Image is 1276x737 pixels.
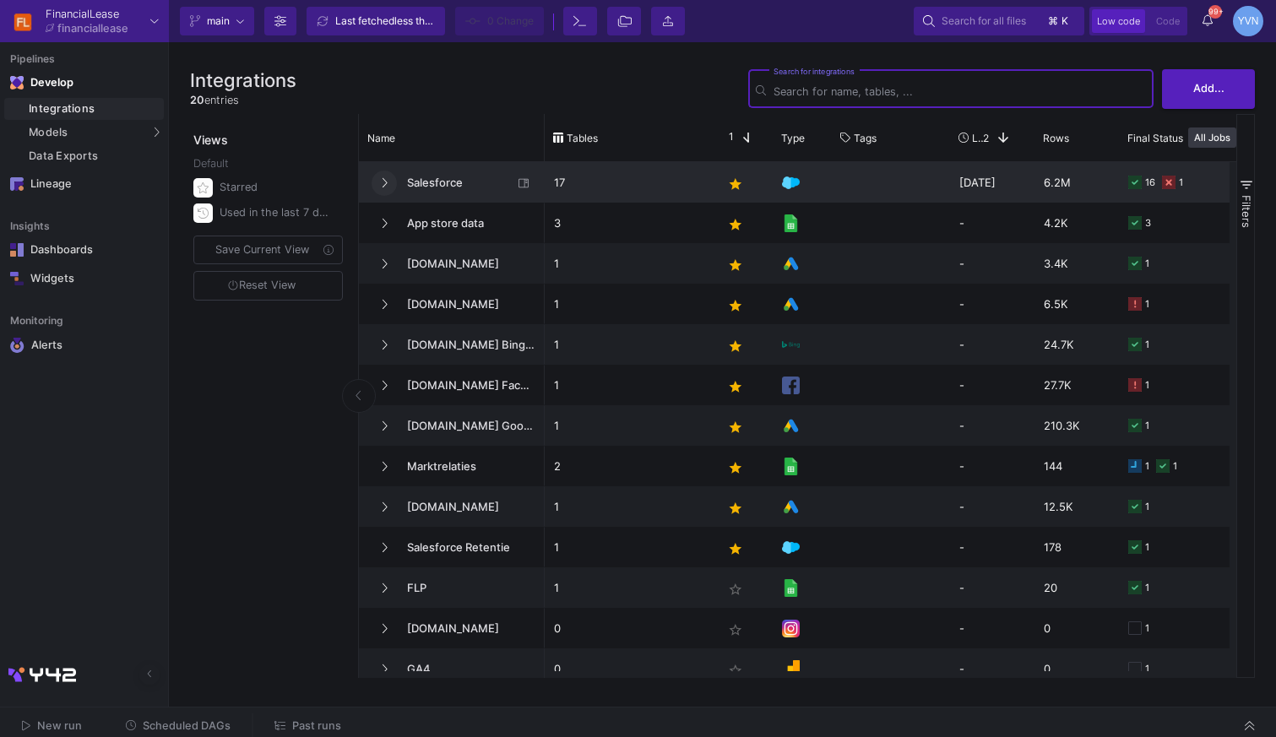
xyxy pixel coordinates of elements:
[307,7,445,35] button: Last fetchedless than a minute ago
[367,132,395,144] span: Name
[950,405,1034,446] div: -
[782,341,800,349] img: Bing Ads
[1193,82,1224,95] span: Add...
[725,255,746,275] mat-icon: star
[725,417,746,437] mat-icon: star
[1034,486,1119,527] div: 12.5K
[30,76,56,89] div: Develop
[1145,487,1149,527] div: 1
[1127,118,1264,157] div: Final Status
[854,132,877,144] span: Tags
[1145,366,1149,405] div: 1
[1228,6,1263,36] button: YVN
[1034,527,1119,567] div: 178
[29,126,68,139] span: Models
[1034,446,1119,486] div: 144
[1034,567,1119,608] div: 20
[554,325,704,365] p: 1
[1034,365,1119,405] div: 27.7K
[10,272,24,285] img: Navigation icon
[554,163,704,203] p: 17
[29,102,160,116] div: Integrations
[554,244,704,284] p: 1
[1145,203,1151,243] div: 3
[1145,528,1149,567] div: 1
[722,130,734,145] span: 1
[1043,11,1075,31] button: ⌘k
[1034,203,1119,243] div: 4.2K
[37,719,82,732] span: New run
[397,609,535,648] span: [DOMAIN_NAME]
[30,177,140,191] div: Lineage
[950,648,1034,689] div: -
[1145,649,1149,689] div: 1
[4,69,164,96] mat-expansion-panel-header: Navigation iconDevelop
[46,8,128,19] div: FinancialLease
[1034,324,1119,365] div: 24.7K
[1233,6,1263,36] div: YVN
[180,7,254,35] button: main
[782,498,800,516] img: Google Ads
[1173,447,1177,486] div: 1
[782,417,800,435] img: Google Ads
[725,498,746,518] mat-icon: star
[397,568,535,608] span: FLP
[1092,9,1145,33] button: Low code
[31,338,141,353] div: Alerts
[1145,568,1149,608] div: 1
[1145,609,1149,648] div: 1
[554,609,704,648] p: 0
[950,446,1034,486] div: -
[725,539,746,559] mat-icon: star
[193,236,343,264] button: Save Current View
[1145,285,1149,324] div: 1
[782,255,800,273] img: Google Ads
[394,14,500,27] span: less than a minute ago
[554,406,704,446] p: 1
[397,487,535,527] span: [DOMAIN_NAME]
[190,175,346,200] button: Starred
[983,132,989,144] span: 2
[782,214,800,232] img: [Legacy] Google Sheets
[4,236,164,263] a: Navigation iconDashboards
[782,458,800,475] img: [Legacy] Google Sheets
[782,660,800,678] img: Google Analytics 4
[10,177,24,191] img: Navigation icon
[10,8,35,34] img: GqBB3sYz5Cjd0wdlerL82zSOkAwI3ybqdSLWwX09.png
[1162,69,1255,109] button: Add...
[190,200,346,225] button: Used in the last 7 days
[1034,648,1119,689] div: 0
[397,285,535,324] span: [DOMAIN_NAME]
[292,719,341,732] span: Past runs
[4,265,164,292] a: Navigation iconWidgets
[942,8,1026,34] span: Search for all files
[1145,447,1149,486] div: 1
[215,243,309,256] span: Save Current View
[10,76,24,89] img: Navigation icon
[1097,15,1140,27] span: Low code
[782,539,800,556] img: Salesforce
[335,8,437,34] div: Last fetched
[190,94,204,106] span: 20
[397,447,535,486] span: Marktrelaties
[554,203,704,243] p: 3
[1034,243,1119,284] div: 3.4K
[10,338,24,353] img: Navigation icon
[725,458,746,478] mat-icon: star
[57,23,128,34] div: financiallease
[782,377,800,394] img: Facebook Ads
[567,132,598,144] span: Tables
[782,295,800,313] img: Google Ads
[143,719,231,732] span: Scheduled DAGs
[397,163,513,203] span: Salesforce
[4,331,164,360] a: Navigation iconAlerts
[193,155,346,175] div: Default
[1145,406,1149,446] div: 1
[228,279,296,291] span: Reset View
[774,85,1146,98] input: Search for name, tables, ...
[972,132,983,144] span: Last Used
[10,243,24,257] img: Navigation icon
[1208,5,1222,19] span: 99+
[397,203,535,243] span: App store data
[1034,284,1119,324] div: 6.5K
